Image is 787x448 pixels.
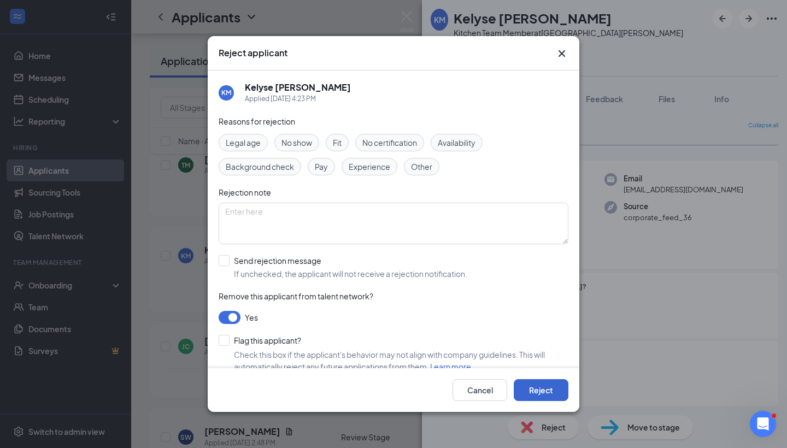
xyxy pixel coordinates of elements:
[315,161,328,173] span: Pay
[438,137,475,149] span: Availability
[333,137,342,149] span: Fit
[245,81,351,93] h5: Kelyse [PERSON_NAME]
[281,137,312,149] span: No show
[362,137,417,149] span: No certification
[430,362,473,372] a: Learn more.
[555,47,568,60] svg: Cross
[514,379,568,401] button: Reject
[226,161,294,173] span: Background check
[219,187,271,197] span: Rejection note
[219,291,373,301] span: Remove this applicant from talent network?
[219,47,287,59] h3: Reject applicant
[234,350,545,372] span: Check this box if the applicant's behavior may not align with company guidelines. This will autom...
[453,379,507,401] button: Cancel
[221,88,231,97] div: KM
[750,411,776,437] iframe: Intercom live chat
[245,93,351,104] div: Applied [DATE] 4:23 PM
[411,161,432,173] span: Other
[219,116,295,126] span: Reasons for rejection
[555,47,568,60] button: Close
[349,161,390,173] span: Experience
[245,311,258,324] span: Yes
[226,137,261,149] span: Legal age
